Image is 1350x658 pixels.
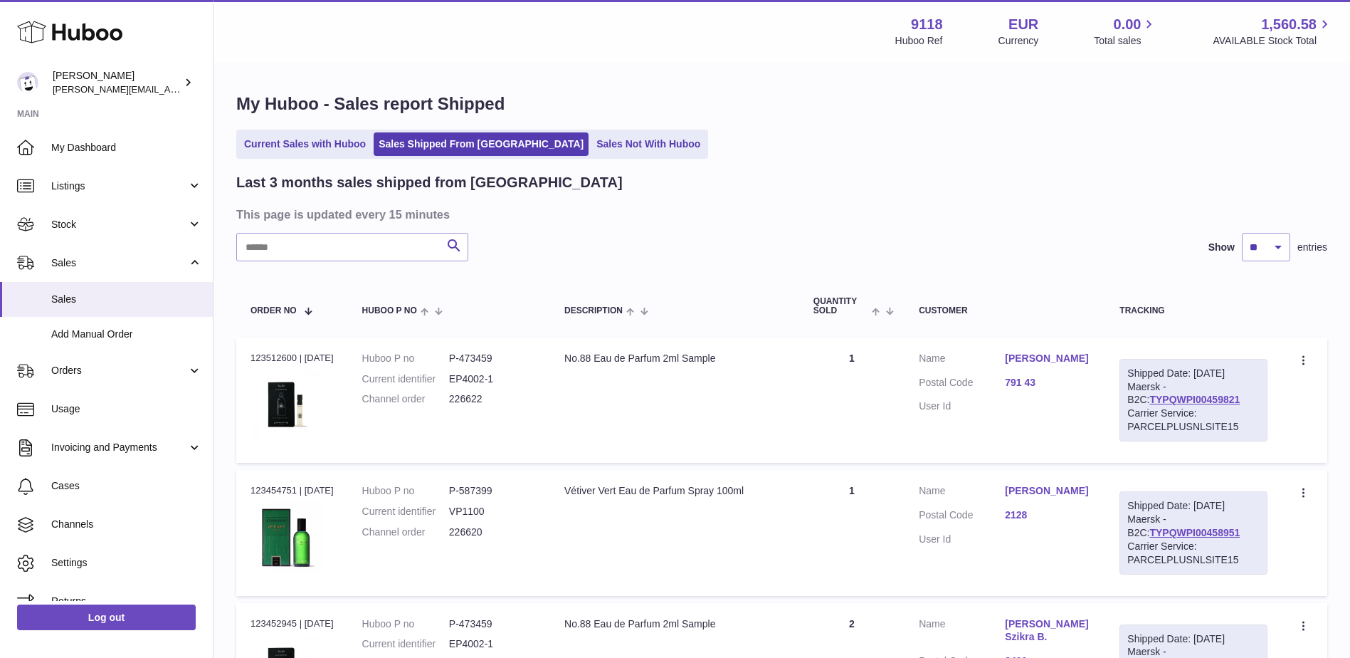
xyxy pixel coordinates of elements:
[51,328,202,341] span: Add Manual Order
[1127,499,1260,513] div: Shipped Date: [DATE]
[1094,15,1157,48] a: 0.00 Total sales
[1213,15,1333,48] a: 1,560.58 AVAILABLE Stock Total
[362,526,449,539] dt: Channel order
[919,508,1005,526] dt: Postal Code
[919,306,1091,315] div: Customer
[51,402,202,416] span: Usage
[362,637,449,651] dt: Current identifier
[799,470,905,595] td: 1
[564,306,623,315] span: Description
[362,505,449,518] dt: Current identifier
[919,484,1005,501] dt: Name
[1127,367,1260,380] div: Shipped Date: [DATE]
[51,595,202,608] span: Returns
[236,173,623,192] h2: Last 3 months sales shipped from [GEOGRAPHIC_DATA]
[919,617,1005,648] dt: Name
[449,352,536,365] dd: P-473459
[1261,15,1317,34] span: 1,560.58
[374,132,589,156] a: Sales Shipped From [GEOGRAPHIC_DATA]
[251,306,297,315] span: Order No
[1149,394,1240,405] a: TYPQWPI00459821
[1005,617,1091,644] a: [PERSON_NAME] Szikra B.
[51,293,202,306] span: Sales
[449,372,536,386] dd: EP4002-1
[51,441,187,454] span: Invoicing and Payments
[813,297,868,315] span: Quantity Sold
[1127,540,1260,567] div: Carrier Service: PARCELPLUSNLSITE15
[251,352,334,365] div: 123512600 | [DATE]
[1119,306,1267,315] div: Tracking
[1127,407,1260,434] div: Carrier Service: PARCELPLUSNLSITE15
[236,207,1324,222] h3: This page is updated every 15 minutes
[251,502,322,573] img: VP1100-NEW-scaled.jpeg
[1005,484,1091,498] a: [PERSON_NAME]
[1005,352,1091,365] a: [PERSON_NAME]
[449,505,536,518] dd: VP1100
[51,518,202,531] span: Channels
[564,484,785,498] div: Vétiver Vert Eau de Parfum Spray 100ml
[998,34,1039,48] div: Currency
[53,69,181,96] div: [PERSON_NAME]
[17,72,38,93] img: freddie.sawkins@czechandspeake.com
[1119,359,1267,442] div: Maersk - B2C:
[51,256,187,270] span: Sales
[236,93,1327,115] h1: My Huboo - Sales report Shipped
[564,352,785,365] div: No.88 Eau de Parfum 2ml Sample
[51,179,187,193] span: Listings
[51,141,202,155] span: My Dashboard
[449,392,536,406] dd: 226622
[1005,508,1091,522] a: 2128
[239,132,371,156] a: Current Sales with Huboo
[362,617,449,631] dt: Huboo P no
[799,338,905,463] td: 1
[1094,34,1157,48] span: Total sales
[1213,34,1333,48] span: AVAILABLE Stock Total
[919,352,1005,369] dt: Name
[251,617,334,630] div: 123452945 | [DATE]
[919,399,1005,413] dt: User Id
[895,34,943,48] div: Huboo Ref
[564,617,785,631] div: No.88 Eau de Parfum 2ml Sample
[919,533,1005,546] dt: User Id
[1119,491,1267,574] div: Maersk - B2C:
[362,484,449,498] dt: Huboo P no
[1149,527,1240,538] a: TYPQWPI00458951
[251,484,334,497] div: 123454751 | [DATE]
[51,556,202,570] span: Settings
[362,372,449,386] dt: Current identifier
[53,83,362,95] span: [PERSON_NAME][EMAIL_ADDRESS][PERSON_NAME][DOMAIN_NAME]
[449,637,536,651] dd: EP4002-1
[251,369,322,440] img: No.88-sample-cut-out-scaled.jpg
[17,605,196,630] a: Log out
[919,376,1005,393] dt: Postal Code
[911,15,943,34] strong: 9118
[1297,241,1327,254] span: entries
[1114,15,1141,34] span: 0.00
[1008,15,1038,34] strong: EUR
[51,364,187,377] span: Orders
[362,352,449,365] dt: Huboo P no
[362,392,449,406] dt: Channel order
[1005,376,1091,390] a: 791 43
[449,484,536,498] dd: P-587399
[362,306,417,315] span: Huboo P no
[449,617,536,631] dd: P-473459
[449,526,536,539] dd: 226620
[591,132,705,156] a: Sales Not With Huboo
[1127,632,1260,646] div: Shipped Date: [DATE]
[51,479,202,493] span: Cases
[1208,241,1235,254] label: Show
[51,218,187,231] span: Stock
